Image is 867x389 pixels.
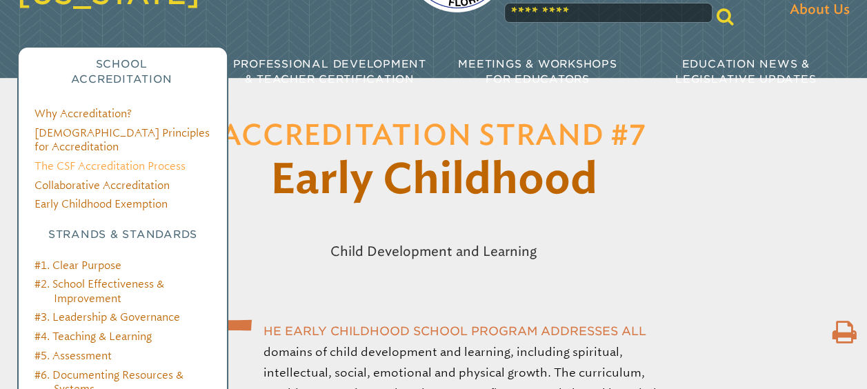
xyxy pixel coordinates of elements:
[161,236,707,267] p: Child Development and Learning
[34,311,180,323] a: #3. Leadership & Governance
[34,160,186,172] a: The CSF Accreditation Process
[71,58,172,86] span: School Accreditation
[233,58,426,86] span: Professional Development & Teacher Certification
[34,179,170,192] a: Collaborative Accreditation
[270,160,597,201] span: Early Childhood
[458,58,617,86] span: Meetings & Workshops for Educators
[220,122,646,150] span: Accreditation Strand #7
[34,350,112,362] a: #5. Assessment
[34,330,152,343] a: #4. Teaching & Learning
[675,58,816,86] span: Education News & Legislative Updates
[34,227,211,243] h3: Strands & Standards
[34,278,164,304] a: #2. School Effectiveness & Improvement
[34,127,210,153] a: [DEMOGRAPHIC_DATA] Principles for Accreditation
[34,108,132,120] a: Why Accreditation?
[34,259,121,272] a: #1. Clear Purpose
[34,198,168,210] a: Early Childhood Exemption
